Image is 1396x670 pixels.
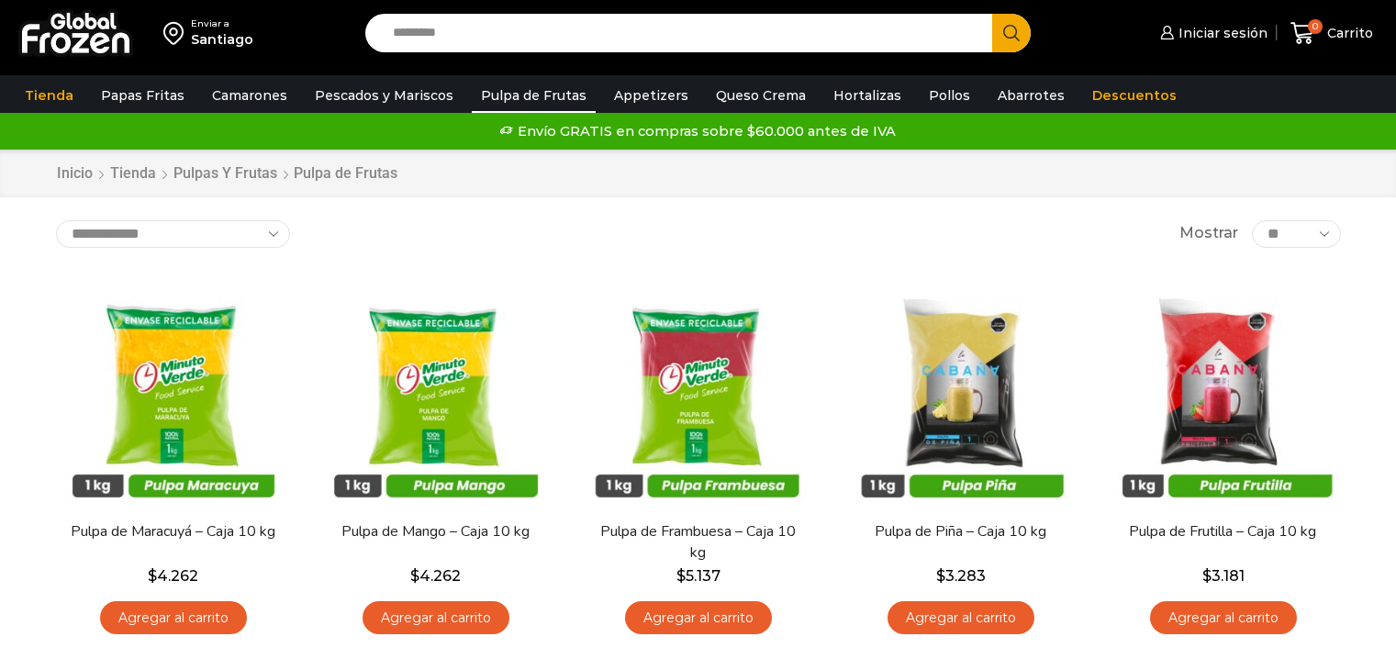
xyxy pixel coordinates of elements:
span: $ [410,567,419,585]
bdi: 4.262 [410,567,461,585]
a: Pulpa de Mango – Caja 10 kg [329,521,541,542]
span: Mostrar [1179,223,1238,244]
bdi: 3.181 [1202,567,1245,585]
a: Pollos [920,78,979,113]
bdi: 5.137 [676,567,720,585]
div: Enviar a [191,17,253,30]
bdi: 4.262 [148,567,198,585]
div: Santiago [191,30,253,49]
a: Appetizers [605,78,698,113]
a: Camarones [203,78,296,113]
span: $ [936,567,945,585]
a: Pulpa de Piña – Caja 10 kg [854,521,1066,542]
a: Agregar al carrito: “Pulpa de Piña - Caja 10 kg” [888,601,1034,635]
a: Agregar al carrito: “Pulpa de Maracuyá - Caja 10 kg” [100,601,247,635]
a: Inicio [56,163,94,184]
span: $ [676,567,686,585]
a: Queso Crema [707,78,815,113]
span: Carrito [1323,24,1373,42]
img: address-field-icon.svg [163,17,191,49]
span: $ [1202,567,1212,585]
a: Pulpa de Maracuyá – Caja 10 kg [67,521,278,542]
a: Papas Fritas [92,78,194,113]
nav: Breadcrumb [56,163,397,184]
a: Pulpa de Frutilla – Caja 10 kg [1117,521,1328,542]
a: Iniciar sesión [1156,15,1268,51]
button: Search button [992,14,1031,52]
bdi: 3.283 [936,567,986,585]
a: 0 Carrito [1286,12,1378,55]
a: Agregar al carrito: “Pulpa de Frutilla - Caja 10 kg” [1150,601,1297,635]
a: Pulpa de Frutas [472,78,596,113]
a: Pulpa de Frambuesa – Caja 10 kg [592,521,803,564]
a: Descuentos [1083,78,1186,113]
span: Iniciar sesión [1174,24,1268,42]
span: 0 [1308,19,1323,34]
a: Agregar al carrito: “Pulpa de Frambuesa - Caja 10 kg” [625,601,772,635]
a: Hortalizas [824,78,910,113]
a: Pescados y Mariscos [306,78,463,113]
a: Pulpas y Frutas [173,163,278,184]
a: Abarrotes [988,78,1074,113]
a: Tienda [109,163,157,184]
a: Tienda [16,78,83,113]
select: Pedido de la tienda [56,220,290,248]
h1: Pulpa de Frutas [294,164,397,182]
a: Agregar al carrito: “Pulpa de Mango - Caja 10 kg” [363,601,509,635]
span: $ [148,567,157,585]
